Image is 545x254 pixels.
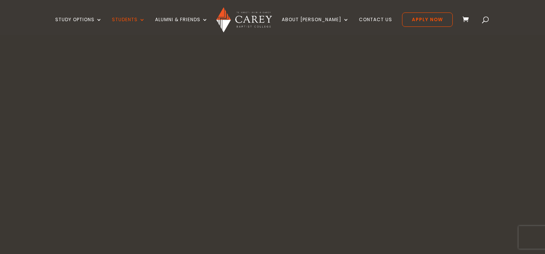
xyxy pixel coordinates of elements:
a: Contact Us [359,17,392,35]
a: Alumni & Friends [155,17,208,35]
a: Students [112,17,145,35]
a: Apply Now [402,12,453,27]
a: About [PERSON_NAME] [282,17,349,35]
img: Carey Baptist College [216,7,272,33]
a: Study Options [55,17,102,35]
